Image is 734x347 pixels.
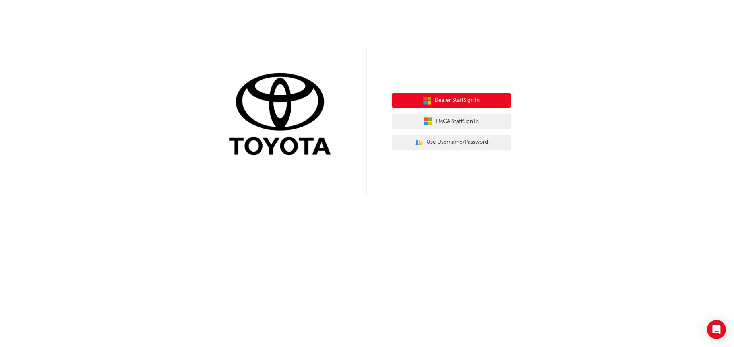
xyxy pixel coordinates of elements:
[392,93,511,108] button: Dealer StaffSign In
[436,117,479,126] span: TMCA Staff Sign In
[426,138,488,147] span: Use Username/Password
[707,320,726,339] div: Open Intercom Messenger
[392,114,511,129] button: TMCA StaffSign In
[435,96,480,105] span: Dealer Staff Sign In
[223,71,343,159] img: Trak
[392,135,511,150] button: Use Username/Password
